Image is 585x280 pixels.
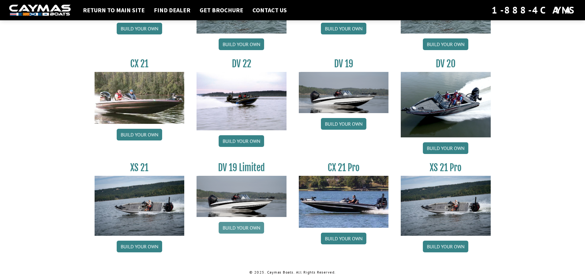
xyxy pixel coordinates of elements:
a: Build your own [117,241,162,252]
a: Build your own [423,241,468,252]
a: Build your own [321,233,366,244]
a: Return to main site [80,6,148,14]
h3: CX 21 Pro [299,162,389,173]
a: Build your own [219,135,264,147]
h3: DV 19 [299,58,389,69]
img: XS_21_thumbnail.jpg [401,176,491,236]
a: Build your own [117,23,162,34]
a: Get Brochure [197,6,246,14]
div: 1-888-4CAYMAS [492,3,576,17]
h3: XS 21 [95,162,185,173]
h3: DV 19 Limited [197,162,287,173]
img: DV22_original_motor_cropped_for_caymas_connect.jpg [197,72,287,130]
p: © 2025. Caymas Boats. All Rights Reserved. [95,270,491,275]
h3: CX 21 [95,58,185,69]
a: Build your own [321,23,366,34]
h3: DV 20 [401,58,491,69]
a: Build your own [423,142,468,154]
a: Find Dealer [151,6,193,14]
img: white-logo-c9c8dbefe5ff5ceceb0f0178aa75bf4bb51f6bca0971e226c86eb53dfe498488.png [9,5,71,16]
a: Contact Us [249,6,290,14]
a: Build your own [423,38,468,50]
a: Build your own [321,118,366,130]
a: Build your own [219,38,264,50]
img: CX21_thumb.jpg [95,72,185,124]
h3: XS 21 Pro [401,162,491,173]
h3: DV 22 [197,58,287,69]
img: dv-19-ban_from_website_for_caymas_connect.png [197,176,287,217]
img: CX-21Pro_thumbnail.jpg [299,176,389,227]
a: Build your own [117,129,162,140]
img: dv-19-ban_from_website_for_caymas_connect.png [299,72,389,113]
a: Build your own [219,222,264,234]
img: XS_21_thumbnail.jpg [95,176,185,236]
img: DV_20_from_website_for_caymas_connect.png [401,72,491,137]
